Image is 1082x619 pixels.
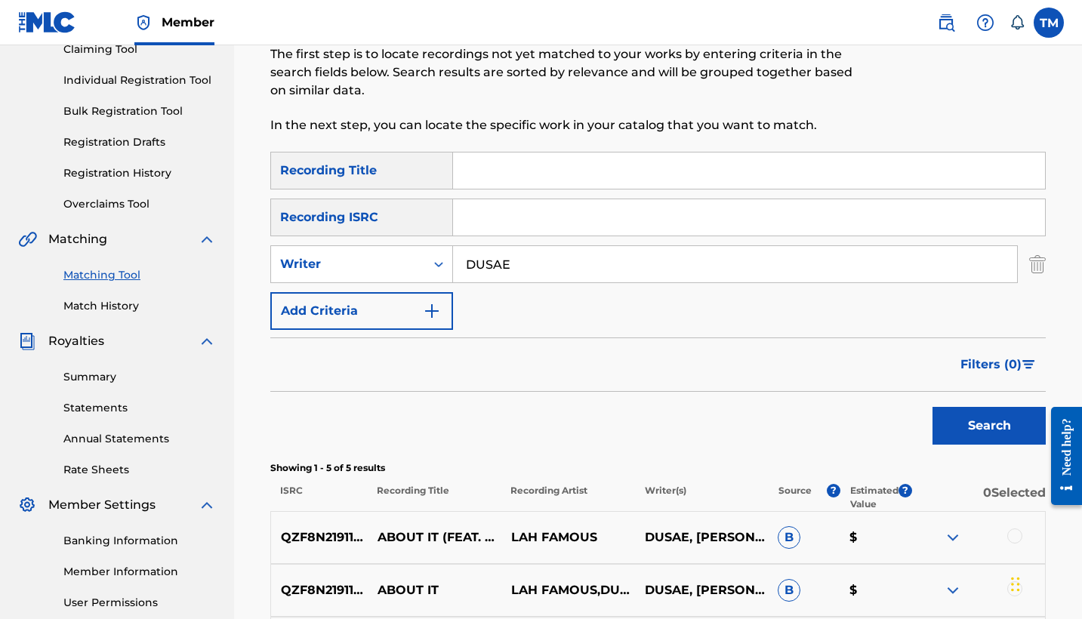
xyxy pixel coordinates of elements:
span: B [778,579,800,602]
p: LAH FAMOUS [501,528,635,547]
span: Royalties [48,332,104,350]
p: In the next step, you can locate the specific work in your catalog that you want to match. [270,116,868,134]
img: search [937,14,955,32]
p: ABOUT IT [368,581,501,599]
a: Overclaims Tool [63,196,216,212]
span: ? [827,484,840,497]
a: Summary [63,369,216,385]
span: Matching [48,230,107,248]
img: Member Settings [18,496,36,514]
a: Registration History [63,165,216,181]
img: expand [944,581,962,599]
span: ? [899,484,912,497]
img: Matching [18,230,37,248]
img: Delete Criterion [1029,245,1046,283]
a: Matching Tool [63,267,216,283]
p: Recording Artist [501,484,634,511]
a: User Permissions [63,595,216,611]
img: Royalties [18,332,36,350]
a: Rate Sheets [63,462,216,478]
img: expand [198,332,216,350]
button: Search [932,407,1046,445]
p: ISRC [270,484,367,511]
span: Member [162,14,214,31]
p: $ [840,581,911,599]
img: expand [198,230,216,248]
button: Filters (0) [951,346,1046,383]
span: B [778,526,800,549]
p: Estimated Value [850,484,899,511]
a: Match History [63,298,216,314]
img: MLC Logo [18,11,76,33]
a: Annual Statements [63,431,216,447]
form: Search Form [270,152,1046,452]
a: Bulk Registration Tool [63,103,216,119]
a: Banking Information [63,533,216,549]
p: QZF8N2191190 [271,581,368,599]
p: QZF8N2191190 [271,528,368,547]
div: User Menu [1034,8,1064,38]
img: help [976,14,994,32]
button: Add Criteria [270,292,453,330]
div: Help [970,8,1000,38]
img: filter [1022,360,1035,369]
iframe: Resource Center [1040,392,1082,521]
a: Member Information [63,564,216,580]
p: LAH FAMOUS,DUSAE [501,581,635,599]
iframe: Chat Widget [1006,547,1082,619]
p: The first step is to locate recordings not yet matched to your works by entering criteria in the ... [270,45,868,100]
a: Individual Registration Tool [63,72,216,88]
div: Writer [280,255,416,273]
span: Member Settings [48,496,156,514]
a: Registration Drafts [63,134,216,150]
p: 0 Selected [912,484,1046,511]
a: Statements [63,400,216,416]
img: Top Rightsholder [134,14,153,32]
p: $ [840,528,911,547]
img: expand [944,528,962,547]
div: Notifications [1010,15,1025,30]
p: DUSAE, [PERSON_NAME] [634,581,768,599]
a: Claiming Tool [63,42,216,57]
p: Recording Title [367,484,501,511]
p: Writer(s) [634,484,768,511]
img: expand [198,496,216,514]
p: Source [778,484,812,511]
span: Filters ( 0 ) [960,356,1022,374]
p: DUSAE, [PERSON_NAME] [634,528,768,547]
p: ABOUT IT (FEAT. DUSAE) [368,528,501,547]
a: Public Search [931,8,961,38]
div: Drag [1011,562,1020,607]
p: Showing 1 - 5 of 5 results [270,461,1046,475]
img: 9d2ae6d4665cec9f34b9.svg [423,302,441,320]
